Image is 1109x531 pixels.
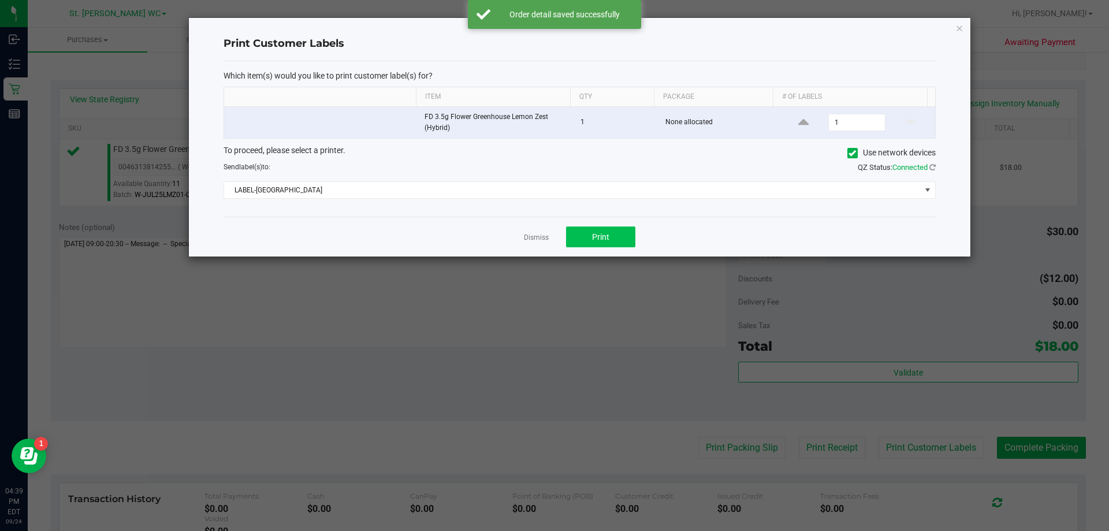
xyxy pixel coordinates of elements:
a: Dismiss [524,233,549,243]
td: None allocated [658,107,779,138]
div: To proceed, please select a printer. [215,144,944,162]
th: Qty [570,87,654,107]
h4: Print Customer Labels [224,36,936,51]
label: Use network devices [847,147,936,159]
span: Connected [892,163,928,172]
td: FD 3.5g Flower Greenhouse Lemon Zest (Hybrid) [418,107,574,138]
span: QZ Status: [858,163,936,172]
iframe: Resource center unread badge [34,437,48,451]
td: 1 [574,107,658,138]
span: label(s) [239,163,262,171]
span: LABEL-[GEOGRAPHIC_DATA] [224,182,921,198]
th: # of labels [773,87,927,107]
span: Send to: [224,163,270,171]
span: Print [592,232,609,242]
iframe: Resource center [12,439,46,473]
button: Print [566,226,635,247]
p: Which item(s) would you like to print customer label(s) for? [224,70,936,81]
div: Order detail saved successfully [497,9,632,20]
th: Item [416,87,570,107]
th: Package [654,87,773,107]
